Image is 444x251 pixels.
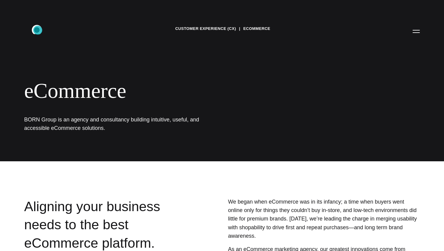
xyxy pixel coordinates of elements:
a: Customer Experience (CX) [175,24,236,33]
a: eCommerce [243,24,270,33]
h1: BORN Group is an agency and consultancy building intuitive, useful, and accessible eCommerce solu... [24,115,205,132]
button: Open [409,25,423,37]
div: eCommerce [24,79,368,103]
p: We began when eCommerce was in its infancy; a time when buyers went online only for things they c... [228,198,420,240]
